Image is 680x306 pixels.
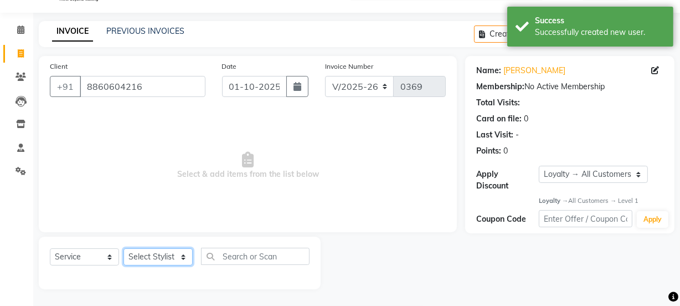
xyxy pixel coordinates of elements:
[476,113,522,125] div: Card on file:
[503,145,508,157] div: 0
[516,129,519,141] div: -
[535,15,665,27] div: Success
[201,248,310,265] input: Search or Scan
[637,211,668,228] button: Apply
[80,76,205,97] input: Search by Name/Mobile/Email/Code
[503,65,565,76] a: [PERSON_NAME]
[50,76,81,97] button: +91
[524,113,528,125] div: 0
[476,169,539,192] div: Apply Discount
[325,62,373,72] label: Invoice Number
[476,97,520,109] div: Total Visits:
[50,62,68,72] label: Client
[222,62,237,72] label: Date
[476,145,501,157] div: Points:
[535,27,665,38] div: Successfully created new user.
[476,213,539,225] div: Coupon Code
[476,81,663,93] div: No Active Membership
[476,81,524,93] div: Membership:
[539,196,663,206] div: All Customers → Level 1
[106,26,184,36] a: PREVIOUS INVOICES
[50,110,446,221] span: Select & add items from the list below
[476,65,501,76] div: Name:
[539,197,568,205] strong: Loyalty →
[52,22,93,42] a: INVOICE
[539,210,632,227] input: Enter Offer / Coupon Code
[474,25,538,43] button: Create New
[476,129,513,141] div: Last Visit:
